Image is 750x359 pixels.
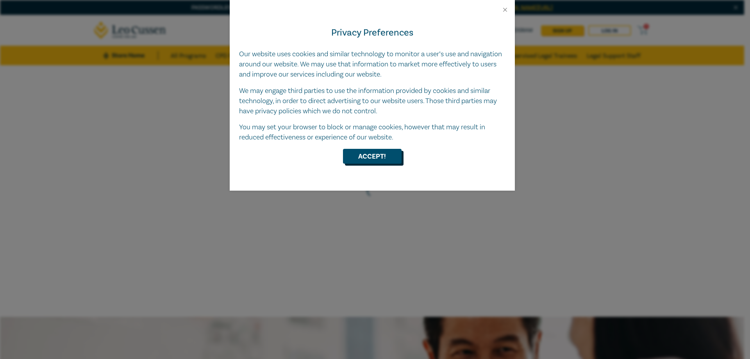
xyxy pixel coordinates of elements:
p: Our website uses cookies and similar technology to monitor a user’s use and navigation around our... [239,49,505,80]
p: We may engage third parties to use the information provided by cookies and similar technology, in... [239,86,505,116]
h4: Privacy Preferences [239,26,505,40]
button: Accept! [343,149,402,164]
button: Close [502,6,509,13]
p: You may set your browser to block or manage cookies, however that may result in reduced effective... [239,122,505,143]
